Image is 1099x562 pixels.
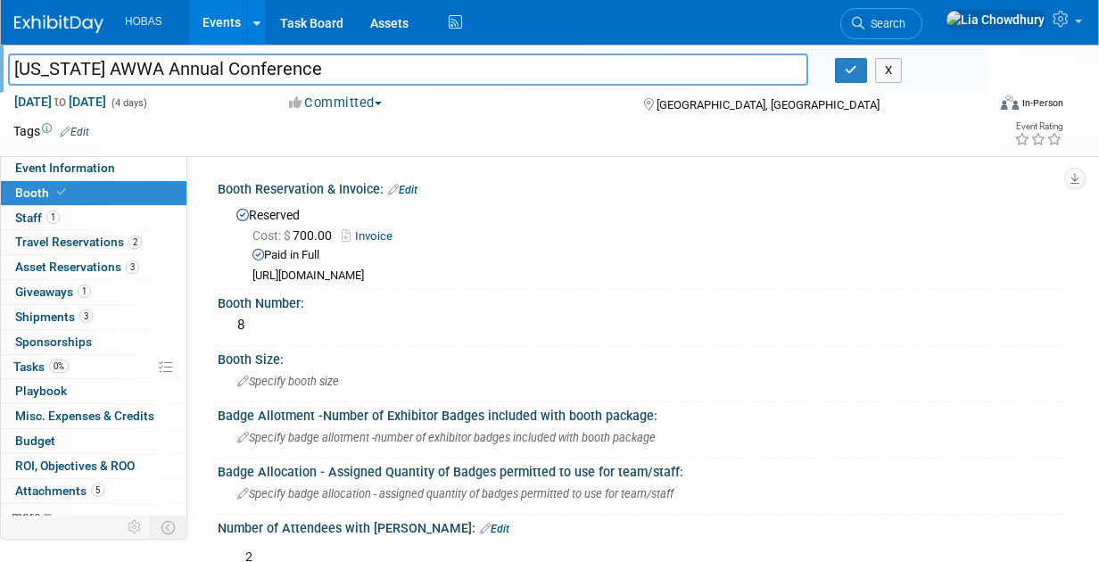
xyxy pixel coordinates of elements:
[283,94,389,112] button: Committed
[1,230,186,254] a: Travel Reservations2
[15,186,70,200] span: Booth
[218,402,1063,425] div: Badge Allotment -Number of Exhibitor Badges included with booth package:
[15,161,115,175] span: Event Information
[218,346,1063,368] div: Booth Size:
[151,516,187,539] td: Toggle Event Tabs
[388,184,417,196] a: Edit
[252,247,1050,264] div: Paid in Full
[1021,96,1063,110] div: In-Person
[52,95,69,109] span: to
[15,260,139,274] span: Asset Reservations
[110,97,147,109] span: (4 days)
[13,94,107,110] span: [DATE] [DATE]
[15,211,60,225] span: Staff
[231,202,1050,284] div: Reserved
[946,10,1045,29] img: Lia Chowdhury
[231,311,1050,339] div: 8
[15,335,92,349] span: Sponsorships
[15,434,55,448] span: Budget
[57,187,66,197] i: Booth reservation complete
[1,255,186,279] a: Asset Reservations3
[657,98,880,112] span: [GEOGRAPHIC_DATA], [GEOGRAPHIC_DATA]
[15,384,67,398] span: Playbook
[218,515,1063,538] div: Number of Attendees with [PERSON_NAME]:
[237,431,656,444] span: Specify badge allotment -number of exhibitor badges included with booth package
[15,285,91,299] span: Giveaways
[1001,95,1019,110] img: Format-Inperson.png
[126,260,139,274] span: 3
[252,228,293,243] span: Cost: $
[218,176,1063,199] div: Booth Reservation & Invoice:
[864,17,905,30] span: Search
[1,355,186,379] a: Tasks0%
[15,310,93,324] span: Shipments
[1,504,186,528] a: more
[1,379,186,403] a: Playbook
[1,454,186,478] a: ROI, Objectives & ROO
[1,206,186,230] a: Staff1
[15,235,142,249] span: Travel Reservations
[13,122,89,140] td: Tags
[12,508,40,523] span: more
[1,156,186,180] a: Event Information
[13,360,69,374] span: Tasks
[911,93,1063,120] div: Event Format
[91,483,104,497] span: 5
[15,459,135,473] span: ROI, Objectives & ROO
[1,429,186,453] a: Budget
[15,409,154,423] span: Misc. Expenses & Credits
[252,269,1050,284] div: [URL][DOMAIN_NAME]
[128,236,142,249] span: 2
[237,375,339,388] span: Specify booth size
[1,181,186,205] a: Booth
[15,483,104,498] span: Attachments
[237,487,673,500] span: Specify badge allocation - assigned quantity of badges permitted to use for team/staff
[1,330,186,354] a: Sponsorships
[120,516,151,539] td: Personalize Event Tab Strip
[1,404,186,428] a: Misc. Expenses & Credits
[79,310,93,323] span: 3
[46,211,60,224] span: 1
[840,8,922,39] a: Search
[1,280,186,304] a: Giveaways1
[125,15,162,28] span: HOBAS
[480,523,509,535] a: Edit
[78,285,91,298] span: 1
[49,360,69,373] span: 0%
[1,305,186,329] a: Shipments3
[218,459,1063,481] div: Badge Allocation - Assigned Quantity of Badges permitted to use for team/staff:
[14,15,103,33] img: ExhibitDay
[342,229,401,243] a: Invoice
[1,479,186,503] a: Attachments5
[60,126,89,138] a: Edit
[1014,122,1062,131] div: Event Rating
[218,290,1063,312] div: Booth Number:
[875,58,903,83] button: X
[252,228,339,243] span: 700.00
